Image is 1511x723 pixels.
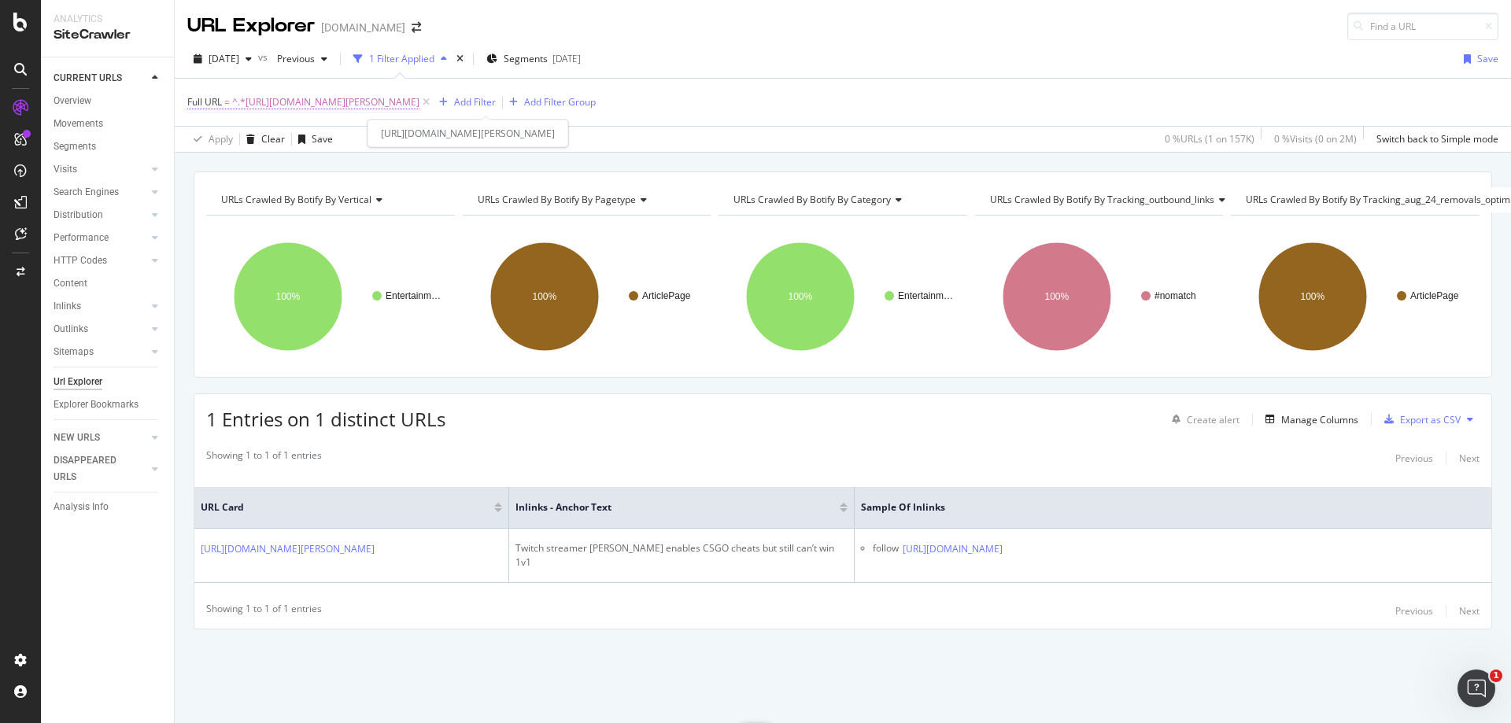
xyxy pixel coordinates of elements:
div: Search Engines [54,184,119,201]
div: A chart. [719,228,967,365]
div: Outlinks [54,321,88,338]
svg: A chart. [463,228,711,365]
a: Explorer Bookmarks [54,397,163,413]
div: Showing 1 to 1 of 1 entries [206,602,322,621]
div: HTTP Codes [54,253,107,269]
div: SiteCrawler [54,26,161,44]
a: CURRENT URLS [54,70,147,87]
a: Overview [54,93,163,109]
text: #nomatch [1154,290,1196,301]
button: Add Filter Group [503,93,596,112]
button: Previous [271,46,334,72]
text: 100% [532,291,556,302]
text: ArticlePage [642,290,691,301]
div: Clear [261,132,285,146]
a: [URL][DOMAIN_NAME] [903,541,1003,557]
div: URL Explorer [187,13,315,39]
span: 1 [1490,670,1502,682]
svg: A chart. [206,228,455,365]
div: Apply [209,132,233,146]
div: Save [1477,52,1498,65]
iframe: Intercom live chat [1457,670,1495,707]
div: Analytics [54,13,161,26]
a: Analysis Info [54,499,163,515]
div: Switch back to Simple mode [1376,132,1498,146]
h4: URLs Crawled By Botify By tracking_outbound_links [987,187,1238,212]
a: Inlinks [54,298,147,315]
div: arrow-right-arrow-left [412,22,421,33]
span: URLs Crawled By Botify By pagetype [478,193,636,206]
span: Inlinks - Anchor Text [515,500,816,515]
div: Add Filter [454,95,496,109]
a: NEW URLS [54,430,147,446]
h4: URLs Crawled By Botify By vertical [218,187,441,212]
a: Visits [54,161,147,178]
div: DISAPPEARED URLS [54,452,133,485]
div: Showing 1 to 1 of 1 entries [206,448,322,467]
button: Segments[DATE] [480,46,587,72]
div: Overview [54,93,91,109]
div: follow [873,541,899,558]
button: Export as CSV [1378,407,1461,432]
a: Url Explorer [54,374,163,390]
div: 0 % URLs ( 1 on 157K ) [1165,132,1254,146]
div: Distribution [54,207,103,223]
div: times [453,51,467,67]
a: [URL][DOMAIN_NAME][PERSON_NAME] [201,541,375,557]
button: Previous [1395,448,1433,467]
div: 0 % Visits ( 0 on 2M ) [1274,132,1357,146]
button: Apply [187,127,233,152]
button: Clear [240,127,285,152]
span: = [224,95,230,109]
a: Search Engines [54,184,147,201]
button: 1 Filter Applied [347,46,453,72]
text: Entertainm… [898,290,953,301]
span: 1 Entries on 1 distinct URLs [206,406,445,432]
button: [DATE] [187,46,258,72]
text: Entertainm… [386,290,441,301]
div: Content [54,275,87,292]
svg: A chart. [1231,228,1480,365]
div: Twitch streamer [PERSON_NAME] enables CSGO cheats but still can’t win 1v1 [515,541,848,570]
button: Next [1459,448,1480,467]
svg: A chart. [975,228,1224,365]
div: Previous [1395,452,1433,465]
div: Performance [54,230,109,246]
h4: URLs Crawled By Botify By category [730,187,953,212]
input: Find a URL [1347,13,1498,40]
div: [URL][DOMAIN_NAME][PERSON_NAME] [368,120,568,147]
span: URL Card [201,500,490,515]
a: Segments [54,138,163,155]
text: 100% [276,291,301,302]
div: Analysis Info [54,499,109,515]
div: Segments [54,138,96,155]
button: Switch back to Simple mode [1370,127,1498,152]
div: Previous [1395,604,1433,618]
div: 1 Filter Applied [369,52,434,65]
a: Distribution [54,207,147,223]
div: Save [312,132,333,146]
h4: URLs Crawled By Botify By pagetype [475,187,697,212]
div: Next [1459,452,1480,465]
span: URLs Crawled By Botify By tracking_outbound_links [990,193,1214,206]
div: Next [1459,604,1480,618]
text: ArticlePage [1410,290,1459,301]
div: Create alert [1187,413,1239,426]
div: Movements [54,116,103,132]
a: Performance [54,230,147,246]
a: Sitemaps [54,344,147,360]
span: URLs Crawled By Botify By vertical [221,193,371,206]
div: Explorer Bookmarks [54,397,139,413]
a: Movements [54,116,163,132]
div: Sitemaps [54,344,94,360]
span: URLs Crawled By Botify By category [733,193,891,206]
span: Full URL [187,95,222,109]
text: 100% [1044,291,1069,302]
a: HTTP Codes [54,253,147,269]
text: 100% [1301,291,1325,302]
text: 100% [789,291,813,302]
div: Manage Columns [1281,413,1358,426]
